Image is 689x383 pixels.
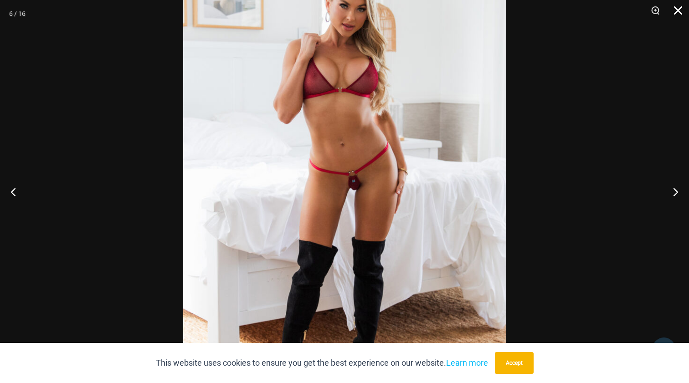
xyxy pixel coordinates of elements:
[446,358,488,368] a: Learn more
[156,356,488,370] p: This website uses cookies to ensure you get the best experience on our website.
[495,352,534,374] button: Accept
[655,169,689,214] button: Next
[9,7,26,20] div: 6 / 16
